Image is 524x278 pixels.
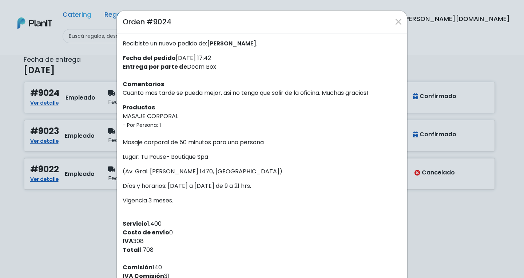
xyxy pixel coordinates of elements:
[37,7,105,21] div: ¿Necesitás ayuda?
[123,219,147,228] strong: Servicio
[123,246,140,254] strong: Total
[123,16,171,27] h5: Orden #9024
[207,39,256,48] span: [PERSON_NAME]
[123,182,401,190] p: Días y horarios: [DATE] a [DATE] de 9 a 21 hrs.
[123,138,401,147] p: Masaje corporal de 50 minutos para una persona
[123,103,155,112] strong: Productos
[123,167,401,176] p: (Av. Gral. [PERSON_NAME] 1470, [GEOGRAPHIC_DATA])
[123,63,187,71] strong: Entrega por parte de
[123,153,401,161] p: Lugar: Tu Pause- Boutique Spa
[123,39,401,48] p: Recibiste un nuevo pedido de: .
[123,196,401,205] p: Vigencia 3 meses.
[123,80,164,88] strong: Comentarios
[123,121,161,129] small: - Por Persona: 1
[123,263,152,271] strong: Comisión
[123,228,169,237] strong: Costo de envío
[123,237,133,245] strong: IVA
[393,16,404,28] button: Close
[123,89,401,97] p: Cuanto mas tarde se pueda mejor, asi no tengo que salir de la oficina. Muchas gracias!
[123,63,216,71] label: Dcom Box
[123,54,176,62] strong: Fecha del pedido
